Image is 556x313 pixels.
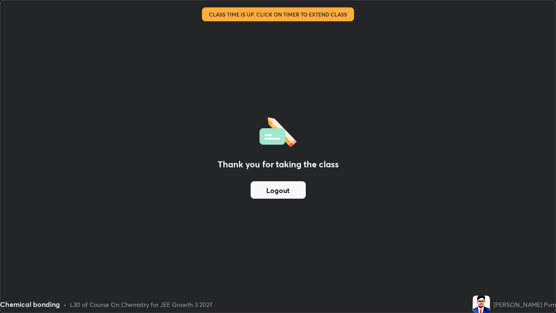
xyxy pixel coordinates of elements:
button: Logout [251,181,306,199]
div: [PERSON_NAME] Pvm [493,300,556,309]
div: • [63,300,66,309]
img: offlineFeedback.1438e8b3.svg [259,114,297,147]
h2: Thank you for taking the class [218,158,339,171]
img: aac4110866d7459b93fa02c8e4758a58.jpg [473,296,490,313]
div: L30 of Course On Chemistry for JEE Growth 3 2027 [70,300,212,309]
